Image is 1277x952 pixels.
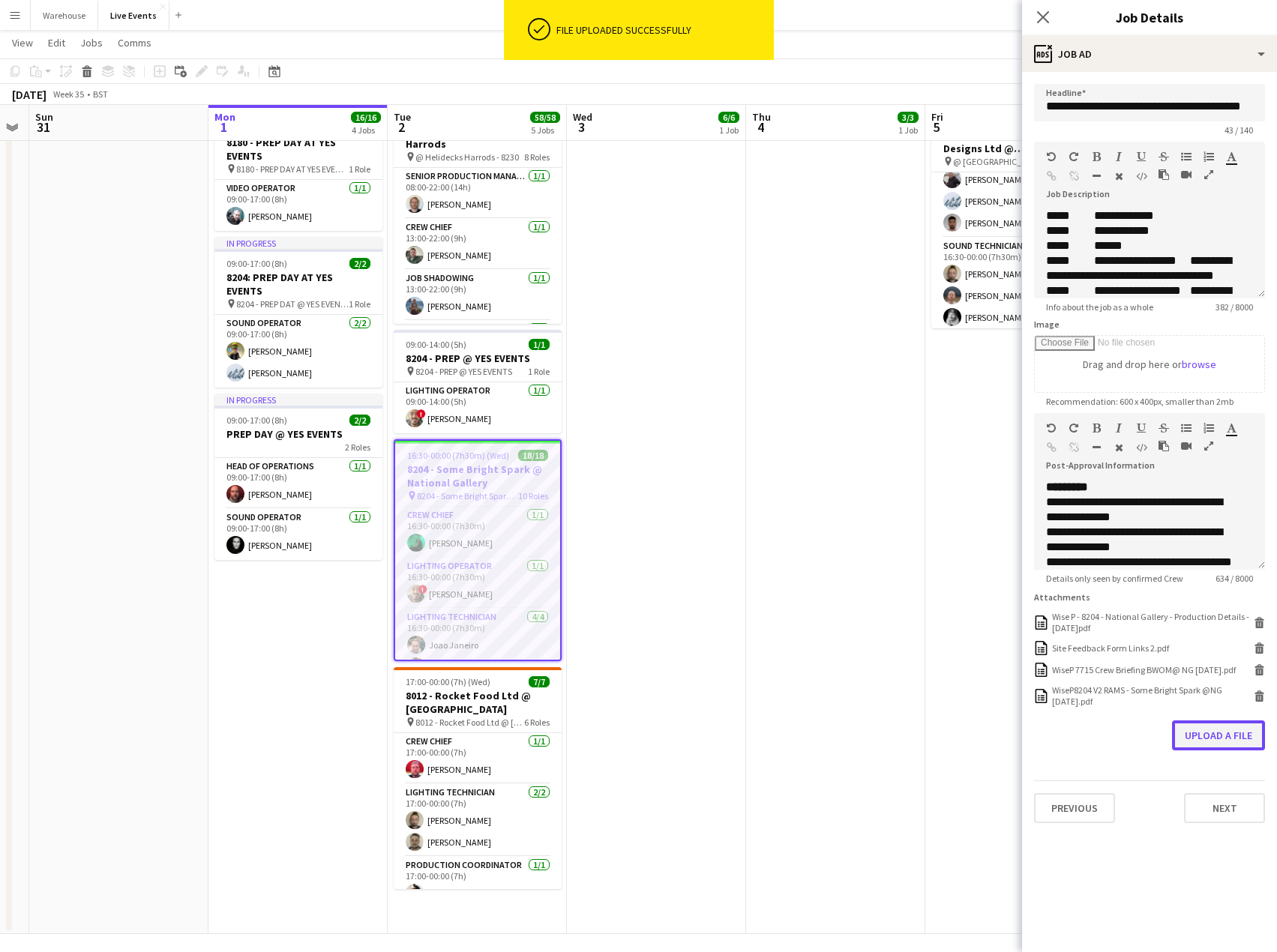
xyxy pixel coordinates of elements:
[1114,422,1124,434] button: Italic
[407,450,509,461] span: 16:30-00:00 (7h30m) (Wed)
[1204,422,1214,434] button: Ordered List
[417,409,426,418] span: !
[214,180,382,231] app-card-role: Video Operator1/109:00-17:00 (8h)[PERSON_NAME]
[1069,422,1079,434] button: Redo
[1136,151,1147,163] button: Underline
[214,394,382,560] div: In progress09:00-17:00 (8h)2/2PREP DAY @ YES EVENTS2 RolesHead of Operations1/109:00-17:00 (8h)[P...
[394,330,562,433] app-job-card: 09:00-14:00 (5h)1/18204 - PREP @ YES EVENTS 8204 - PREP @ YES EVENTS1 RoleLighting Operator1/109:...
[394,784,562,857] app-card-role: Lighting Technician2/217:00-00:00 (7h)[PERSON_NAME][PERSON_NAME]
[1091,170,1102,182] button: Horizontal Line
[931,238,1099,332] app-card-role: Sound Technician3/316:30-00:00 (7h30m)[PERSON_NAME][PERSON_NAME][PERSON_NAME]
[719,124,739,136] div: 1 Job
[394,382,562,433] app-card-role: Lighting Operator1/109:00-14:00 (5h)![PERSON_NAME]
[518,490,548,501] span: 10 Roles
[1159,422,1169,434] button: Strikethrough
[212,118,235,136] span: 1
[528,366,550,377] span: 1 Role
[1204,301,1265,313] span: 382 / 8000
[1091,422,1102,434] button: Bold
[214,427,382,441] h3: PREP DAY @ YES EVENTS
[1034,591,1090,603] label: Attachments
[35,110,53,124] span: Sun
[1204,573,1265,584] span: 634 / 8000
[214,102,382,231] app-job-card: In progress09:00-17:00 (8h)1/18180 - PREP DAY AT YES EVENTS 8180 - PREP DAY AT YES EVENTS1 RoleVi...
[1204,151,1214,163] button: Ordered List
[345,442,370,453] span: 2 Roles
[1114,151,1124,163] button: Italic
[349,163,370,175] span: 1 Role
[953,156,1057,167] span: @ [GEOGRAPHIC_DATA] - 7615
[395,558,560,609] app-card-role: Lighting Operator1/116:30-00:00 (7h30m)![PERSON_NAME]
[1052,664,1236,675] div: WiseP 7715 Crew Briefing BWOM@ NG 24th June 2025.pdf
[394,168,562,219] app-card-role: Senior Production Manager1/108:00-22:00 (14h)[PERSON_NAME]
[395,463,560,489] h3: 8204 - Some Bright Spark @ National Gallery
[931,106,1099,328] app-job-card: 15:00-01:00 (10h) (Sat)19/197615 - [PERSON_NAME] Designs Ltd @ [GEOGRAPHIC_DATA] @ [GEOGRAPHIC_DA...
[1114,442,1124,454] button: Clear Formatting
[1181,151,1192,163] button: Unordered List
[395,507,560,558] app-card-role: Crew Chief1/116:30-00:00 (7h30m)[PERSON_NAME]
[1091,151,1102,163] button: Bold
[31,1,98,30] button: Warehouse
[12,87,46,102] div: [DATE]
[214,271,382,298] h3: 8204: PREP DAY AT YES EVENTS
[394,270,562,321] app-card-role: Job Shadowing1/113:00-22:00 (9h)[PERSON_NAME]
[1159,151,1169,163] button: Strikethrough
[752,110,771,124] span: Thu
[214,136,382,163] h3: 8180 - PREP DAY AT YES EVENTS
[406,676,490,687] span: 17:00-00:00 (7h) (Wed)
[1181,422,1192,434] button: Unordered List
[349,298,370,310] span: 1 Role
[1069,151,1079,163] button: Redo
[394,857,562,908] app-card-role: Production Coordinator1/117:00-00:00 (7h)[PERSON_NAME]
[352,124,380,136] div: 4 Jobs
[415,151,519,163] span: @ Helidecks Harrods - 8230
[214,237,382,388] app-job-card: In progress09:00-17:00 (8h)2/28204: PREP DAY AT YES EVENTS 8204 - PREP DAT @ YES EVENTS1 RoleSoun...
[226,258,287,269] span: 09:00-17:00 (8h)
[1022,7,1277,27] h3: Job Details
[394,219,562,270] app-card-role: Crew Chief1/113:00-22:00 (9h)[PERSON_NAME]
[74,33,109,52] a: Jobs
[226,415,287,426] span: 09:00-17:00 (8h)
[929,118,943,136] span: 5
[406,339,466,350] span: 09:00-14:00 (5h)
[1184,793,1265,823] button: Next
[118,36,151,49] span: Comms
[1226,151,1237,163] button: Text Color
[573,110,592,124] span: Wed
[415,717,524,728] span: 8012 - Rocket Food Ltd @ [GEOGRAPHIC_DATA]
[1204,440,1214,452] button: Fullscreen
[531,124,559,136] div: 5 Jobs
[48,36,65,49] span: Edit
[214,509,382,560] app-card-role: Sound Operator1/109:00-17:00 (8h)[PERSON_NAME]
[394,689,562,716] h3: 8012 - Rocket Food Ltd @ [GEOGRAPHIC_DATA]
[718,112,739,123] span: 6/6
[394,439,562,661] app-job-card: 16:30-00:00 (7h30m) (Wed)18/188204 - Some Bright Spark @ National Gallery 8204 - Some Bright Spar...
[394,667,562,889] div: 17:00-00:00 (7h) (Wed)7/78012 - Rocket Food Ltd @ [GEOGRAPHIC_DATA] 8012 - Rocket Food Ltd @ [GEO...
[42,33,71,52] a: Edit
[898,112,919,123] span: 3/3
[394,352,562,365] h3: 8204 - PREP @ YES EVENTS
[1136,442,1147,454] button: HTML Code
[98,1,169,30] button: Live Events
[524,151,550,163] span: 8 Roles
[571,118,592,136] span: 3
[1046,151,1057,163] button: Undo
[394,102,562,324] div: 08:00-22:00 (14h)8/88230 - Harrods @ Helideck Harrods @ Helidecks Harrods - 82308 RolesSenior Pro...
[1213,124,1265,136] span: 43 / 140
[214,458,382,509] app-card-role: Head of Operations1/109:00-17:00 (8h)[PERSON_NAME]
[1034,396,1246,407] span: Recommendation: 600 x 400px, smaller than 2mb
[1046,422,1057,434] button: Undo
[1022,36,1277,72] div: Job Ad
[214,394,382,406] div: In progress
[898,124,918,136] div: 1 Job
[1226,422,1237,434] button: Text Color
[12,36,33,49] span: View
[214,110,235,124] span: Mon
[1034,301,1165,313] span: Info about the job as a whole
[529,339,550,350] span: 1/1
